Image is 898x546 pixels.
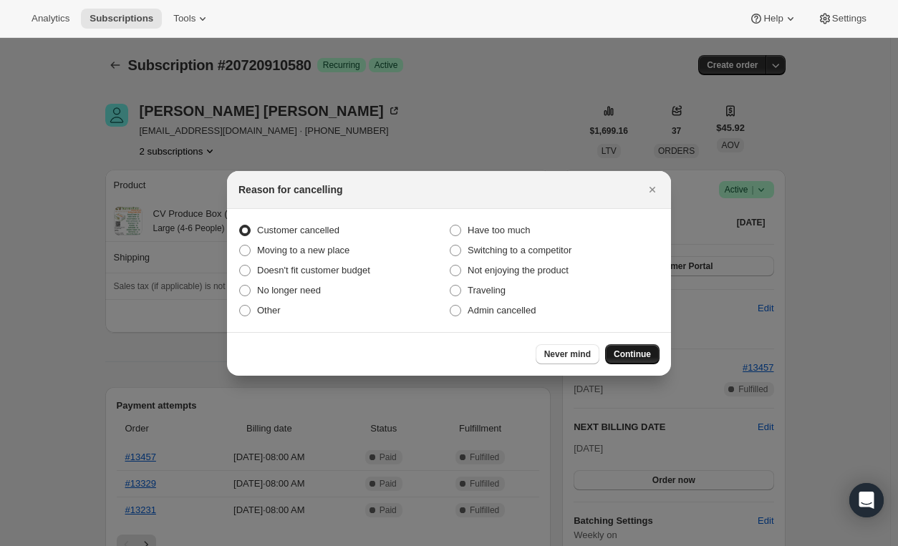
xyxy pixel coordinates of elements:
[32,13,69,24] span: Analytics
[257,225,339,235] span: Customer cancelled
[605,344,660,364] button: Continue
[642,180,662,200] button: Close
[257,285,321,296] span: No longer need
[536,344,599,364] button: Never mind
[740,9,806,29] button: Help
[23,9,78,29] button: Analytics
[165,9,218,29] button: Tools
[257,245,349,255] span: Moving to a new place
[257,265,370,276] span: Doesn't fit customer budget
[173,13,195,24] span: Tools
[614,348,651,360] span: Continue
[544,348,591,360] span: Never mind
[468,305,536,316] span: Admin cancelled
[468,245,571,255] span: Switching to a competitor
[90,13,153,24] span: Subscriptions
[238,182,342,197] h2: Reason for cancelling
[849,483,884,517] div: Open Intercom Messenger
[468,225,530,235] span: Have too much
[468,285,506,296] span: Traveling
[81,9,162,29] button: Subscriptions
[809,9,875,29] button: Settings
[257,305,281,316] span: Other
[763,13,783,24] span: Help
[468,265,569,276] span: Not enjoying the product
[832,13,866,24] span: Settings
